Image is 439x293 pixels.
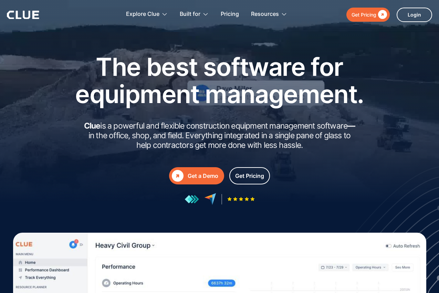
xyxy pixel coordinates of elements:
[188,172,218,180] div: Get a Demo
[84,121,101,131] strong: Clue
[185,195,199,204] img: reviews at getapp
[347,121,355,131] strong: —
[227,197,255,201] img: Five-star rating icon
[169,167,224,184] a: Get a Demo
[204,193,216,205] img: reviews at capterra
[346,8,390,22] a: Get Pricing
[221,3,239,25] a: Pricing
[397,8,432,22] a: Login
[229,167,270,184] a: Get Pricing
[235,172,264,180] div: Get Pricing
[180,3,200,25] div: Built for
[352,10,376,19] div: Get Pricing
[251,3,279,25] div: Resources
[82,121,357,150] h2: is a powerful and flexible construction equipment management software in the office, shop, and fi...
[172,170,184,182] div: 
[376,10,387,19] div: 
[126,3,159,25] div: Explore Clue
[65,53,375,108] h1: The best software for equipment management.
